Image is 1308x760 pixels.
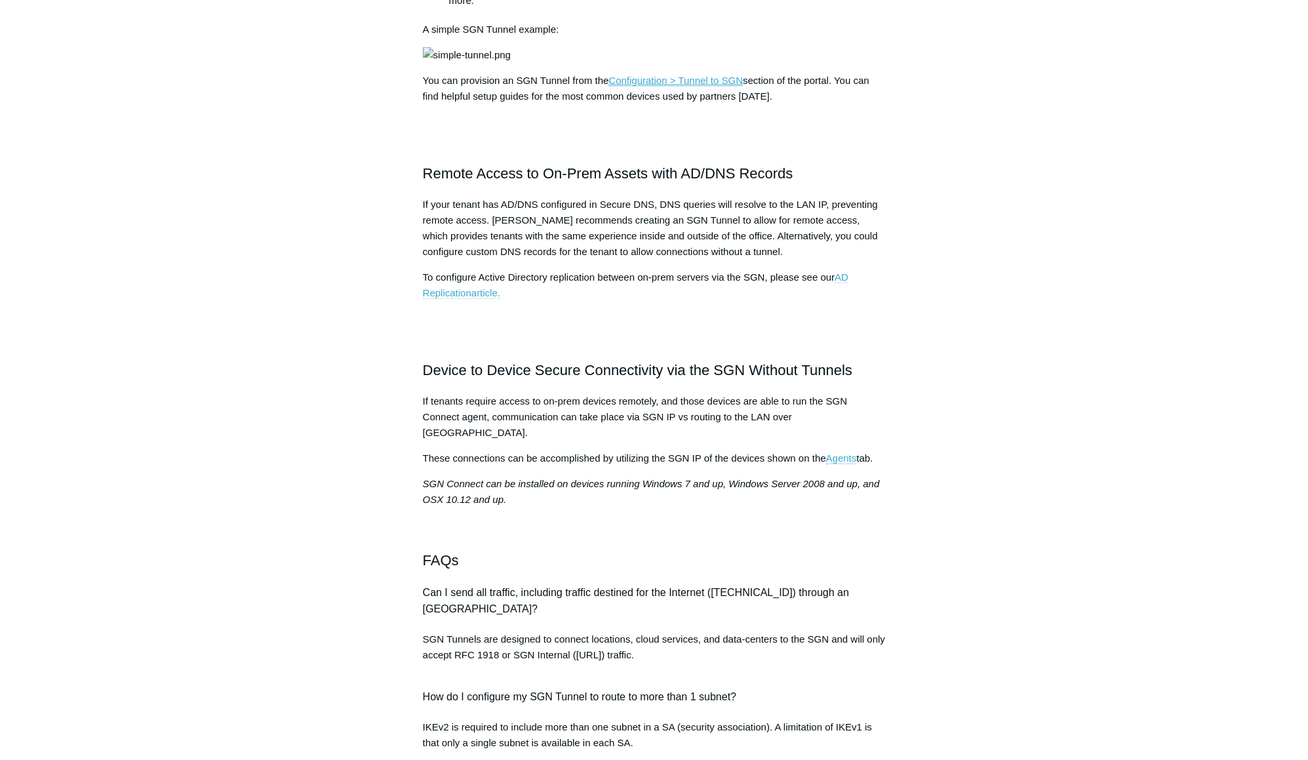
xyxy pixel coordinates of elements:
span: IKEv2 is required to include more than one subnet in a SA (security association). A limitation of... [423,721,872,748]
span: tab. [856,452,873,464]
span: If your tenant has AD/DNS configured in Secure DNS, DNS queries will resolve to the LAN IP, preve... [423,199,878,257]
span: These connections can be accomplished by utilizing the SGN IP of the devices shown on the [423,452,826,464]
span: How do I configure my SGN Tunnel to route to more than 1 subnet? [423,691,736,702]
img: simple-tunnel.png [423,47,511,63]
span: If tenants require access to on-prem devices remotely, and those devices are able to run the SGN ... [423,395,848,438]
span: Device to Device Secure Connectivity via the SGN Without Tunnels [423,362,852,378]
span: article. [471,287,500,298]
span: FAQs [423,552,459,569]
span: SGN Connect can be installed on devices running Windows 7 and up, Windows Server 2008 and up, and... [423,478,880,505]
span: To configure Active Directory replication between on-prem servers via the SGN, please see our [423,271,835,283]
span: Can I send all traffic, including traffic destined for the Internet ([TECHNICAL_ID]) through an [... [423,587,849,615]
span: You can provision an SGN Tunnel from the [423,75,609,86]
span: SGN Tunnels are designed to connect locations, cloud services, and data-centers to the SGN and wi... [423,633,885,660]
span: section of the portal. You can find helpful setup guides for the most common devices used by part... [423,75,869,102]
a: Agents [826,452,857,464]
a: Configuration > Tunnel to SGN [608,75,743,87]
span: A simple SGN Tunnel example: [423,24,559,35]
span: Remote Access to On-Prem Assets with AD/DNS Records [423,165,793,182]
